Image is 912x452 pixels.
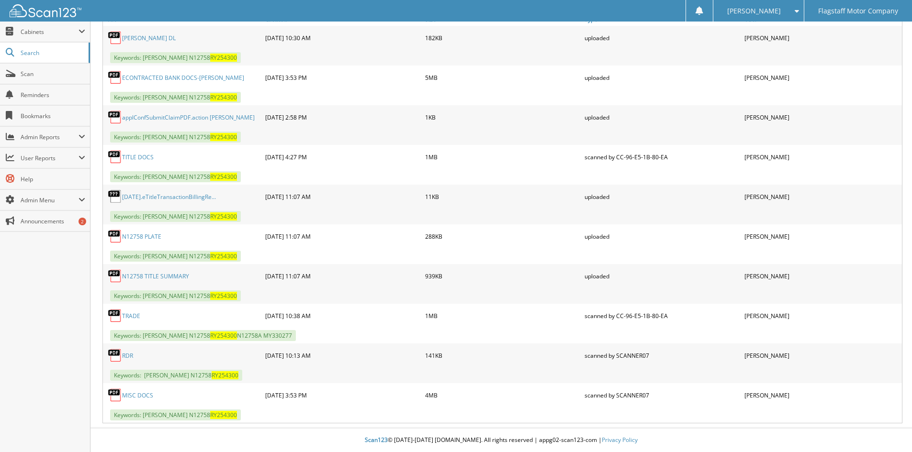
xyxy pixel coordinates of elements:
span: Reminders [21,91,85,99]
div: scanned by CC-96-E5-1B-80-EA [582,306,742,325]
div: uploaded [582,108,742,127]
div: scanned by SCANNER07 [582,386,742,405]
div: [PERSON_NAME] [742,147,902,166]
div: [DATE] 10:38 AM [263,306,423,325]
div: [DATE] 11:07 AM [263,187,423,206]
span: Keywords: [PERSON_NAME] N12758 [110,290,241,301]
div: uploaded [582,68,742,87]
span: Search [21,49,84,57]
div: uploaded [582,227,742,246]
img: PDF.png [108,110,122,124]
a: [PERSON_NAME] DL [122,34,176,42]
span: RY254300 [210,411,237,419]
div: 1MB [423,306,583,325]
a: Privacy Policy [602,436,638,444]
div: 141KB [423,346,583,365]
div: uploaded [582,187,742,206]
div: [PERSON_NAME] [742,227,902,246]
a: N12758 TITLE SUMMARY [122,272,189,280]
div: [PERSON_NAME] [742,108,902,127]
div: 1KB [423,108,583,127]
span: Keywords: [PERSON_NAME] N12758 [110,171,241,182]
div: [PERSON_NAME] [742,386,902,405]
a: N12758 PLATE [122,232,161,241]
div: 939KB [423,266,583,286]
span: Keywords: [PERSON_NAME] N12758 [110,370,242,381]
span: Keywords: [PERSON_NAME] N12758 [110,92,241,103]
div: scanned by CC-96-E5-1B-80-EA [582,147,742,166]
a: RDR [122,352,133,360]
a: TRADE [122,312,140,320]
img: PDF.png [108,70,122,85]
img: PDF.png [108,348,122,363]
span: Admin Menu [21,196,79,204]
span: RY254300 [212,371,238,379]
span: Help [21,175,85,183]
div: 5MB [423,68,583,87]
div: [DATE] 11:07 AM [263,266,423,286]
span: User Reports [21,154,79,162]
div: 4MB [423,386,583,405]
div: © [DATE]-[DATE] [DOMAIN_NAME]. All rights reserved | appg02-scan123-com | [90,429,912,452]
div: 1MB [423,147,583,166]
div: uploaded [582,266,742,286]
div: [DATE] 11:07 AM [263,227,423,246]
span: Keywords: [PERSON_NAME] N12758 [110,409,241,420]
span: RY254300 [210,331,237,340]
span: Cabinets [21,28,79,36]
span: Admin Reports [21,133,79,141]
div: [DATE] 10:30 AM [263,28,423,47]
div: 11KB [423,187,583,206]
a: MISC DOCS [122,391,153,399]
img: generic.png [108,189,122,204]
div: 288KB [423,227,583,246]
div: [PERSON_NAME] [742,187,902,206]
img: PDF.png [108,229,122,243]
div: [DATE] 4:27 PM [263,147,423,166]
span: Flagstaff Motor Company [818,8,898,14]
iframe: Chat Widget [864,406,912,452]
div: 2 [79,218,86,225]
img: PDF.png [108,31,122,45]
a: applConfSubmitClaimPDF.action [PERSON_NAME] [122,113,255,121]
img: PDF.png [108,309,122,323]
div: [PERSON_NAME] [742,306,902,325]
a: ECONTRACTED BANK DOCS-[PERSON_NAME] [122,74,244,82]
span: Keywords: [PERSON_NAME] N12758 N12758A MY330277 [110,330,296,341]
span: RY254300 [210,54,237,62]
span: Keywords: [PERSON_NAME] N12758 [110,251,241,262]
span: RY254300 [210,93,237,101]
div: [DATE] 10:13 AM [263,346,423,365]
span: Keywords: [PERSON_NAME] N12758 [110,52,241,63]
span: Scan [21,70,85,78]
div: scanned by SCANNER07 [582,346,742,365]
img: PDF.png [108,150,122,164]
span: Announcements [21,217,85,225]
div: [PERSON_NAME] [742,28,902,47]
span: Keywords: [PERSON_NAME] N12758 [110,132,241,143]
span: [PERSON_NAME] [727,8,781,14]
div: [PERSON_NAME] [742,266,902,286]
div: [DATE] 2:58 PM [263,108,423,127]
div: [PERSON_NAME] [742,68,902,87]
span: Bookmarks [21,112,85,120]
img: scan123-logo-white.svg [10,4,81,17]
span: Scan123 [365,436,388,444]
span: RY254300 [210,292,237,300]
div: [DATE] 3:53 PM [263,386,423,405]
a: [DATE].eTitleTransactionBillingRe... [122,193,216,201]
span: RY254300 [210,252,237,260]
div: 182KB [423,28,583,47]
img: PDF.png [108,388,122,402]
span: Keywords: [PERSON_NAME] N12758 [110,211,241,222]
img: PDF.png [108,269,122,283]
div: [DATE] 3:53 PM [263,68,423,87]
div: uploaded [582,28,742,47]
span: RY254300 [210,173,237,181]
span: RY254300 [210,133,237,141]
span: RY254300 [210,212,237,220]
a: TITLE DOCS [122,153,154,161]
div: [PERSON_NAME] [742,346,902,365]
